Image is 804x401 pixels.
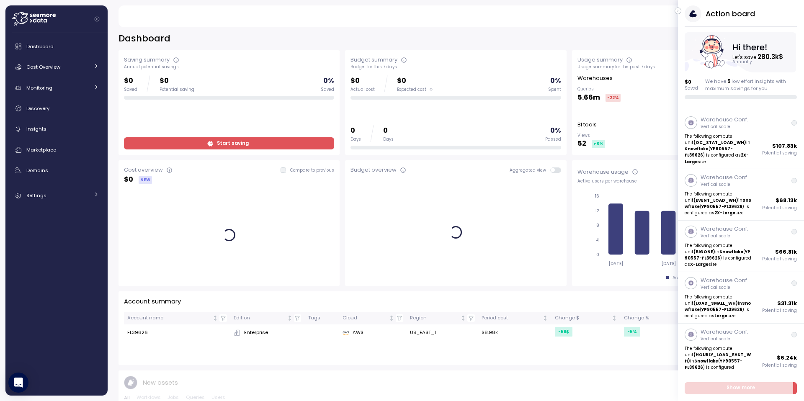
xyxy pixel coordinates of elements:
[212,315,218,321] div: Not sorted
[555,314,611,322] div: Change $
[460,315,466,321] div: Not sorted
[577,74,613,82] p: Warehouses
[685,146,733,158] strong: YP90557-FL39626
[343,329,403,337] div: AWS
[727,78,730,85] span: 5
[685,358,743,370] strong: YP90557-FL39626
[733,59,753,65] text: Annually
[577,133,605,139] p: Views
[287,315,293,321] div: Not sorted
[701,116,748,124] p: Warehouse Conf.
[595,193,599,199] tspan: 16
[577,168,629,176] div: Warehouse usage
[685,133,752,165] p: The following compute unit in ( ) is configured as size
[678,221,804,272] a: Warehouse Conf.Vertical scaleThe following compute unit(BIGONE)inSnowflake(YP90557-FL39626) is co...
[685,242,752,267] p: The following compute unit in ( ) is configured as size
[577,56,623,64] div: Usage summary
[124,64,334,70] div: Annual potential savings
[608,261,623,266] tspan: [DATE]
[685,301,751,312] strong: Snowflake
[763,362,797,368] p: Potential saving
[26,85,52,91] span: Monitoring
[321,87,334,93] div: Saved
[9,38,104,55] a: Dashboard
[624,327,640,337] div: -5 %
[701,173,748,182] p: Warehouse Conf.
[9,121,104,138] a: Insights
[389,315,394,321] div: Not sorted
[548,87,561,93] div: Spent
[308,314,336,322] div: Tags
[705,78,797,92] div: We have low effort insights with maximum savings for you
[510,167,550,173] span: Aggregated view
[160,75,194,87] p: $0
[611,315,617,321] div: Not sorted
[343,314,388,322] div: Cloud
[577,86,621,92] p: Queries
[9,80,104,96] a: Monitoring
[124,312,230,324] th: Account nameNot sorted
[685,191,752,216] p: The following compute unit in ( ) is configured as size
[701,276,748,285] p: Warehouse Conf.
[694,249,716,254] strong: (BIGONE)
[339,312,407,324] th: CloudNot sorted
[694,301,738,306] strong: (LOAD_SMALL_WH)
[124,324,230,341] td: FL39626
[661,261,676,266] tspan: [DATE]
[694,140,747,145] strong: (OC_STAT_LOAD_WH)
[550,75,561,87] p: 0 %
[678,169,804,221] a: Warehouse Conf.Vertical scaleThe following compute unit(EVENT_LOAD_WH)inSnowflake(YP90557-FL39626...
[124,75,137,87] p: $0
[596,223,599,228] tspan: 8
[715,210,736,216] strong: 2X-Large
[124,297,181,306] p: Account summary
[720,249,744,254] strong: Snowflake
[350,75,375,87] p: $0
[9,59,104,75] a: Cost Overview
[26,64,60,70] span: Cost Overview
[124,56,170,64] div: Saving summary
[577,64,788,70] div: Usage summary for the past 7 days
[685,249,751,261] strong: YP90557-FL39626
[350,56,397,64] div: Budget summary
[702,307,743,312] strong: YP90557-FL39626
[550,125,561,136] p: 0 %
[685,146,709,152] strong: Snowflake
[217,138,249,149] span: Start saving
[695,358,719,364] strong: Snowflake
[678,272,804,324] a: Warehouse Conf.Vertical scaleThe following compute unit(LOAD_SMALL_WH)inSnowflake(YP90557-FL39626...
[624,314,681,322] div: Change %
[685,79,698,85] p: $ 0
[350,125,361,136] p: 0
[596,252,599,257] tspan: 0
[577,92,600,103] p: 5.66m
[673,275,699,281] div: Active users
[407,324,478,341] td: US_EAST_1
[26,43,54,50] span: Dashboard
[383,136,394,142] div: Days
[701,233,748,239] p: Vertical scale
[26,167,48,174] span: Domains
[685,345,752,377] p: The following compute unit in ( ) is configured as size
[763,150,797,156] p: Potential saving
[694,198,739,203] strong: (EVENT_LOAD_WH)
[606,94,621,102] div: -22 %
[383,125,394,136] p: 0
[234,314,286,322] div: Edition
[407,312,478,324] th: RegionNot sorted
[715,313,728,319] strong: Large
[621,312,691,324] th: Change %Not sorted
[323,75,334,87] p: 0 %
[124,137,334,149] a: Start saving
[545,136,561,142] div: Passed
[127,314,211,322] div: Account name
[701,285,748,290] p: Vertical scale
[595,208,599,213] tspan: 12
[678,324,804,381] a: Warehouse Conf.Vertical scaleThe following compute unit(HOURLY_LOAD_EAST_WH)inSnowflake(YP90557-F...
[160,87,194,93] div: Potential saving
[685,352,751,364] strong: (HOURLY_LOAD_EAST_WH)
[230,312,305,324] th: EditionNot sorted
[685,152,749,164] strong: 2X-Large
[350,166,397,174] div: Budget overview
[777,354,797,362] p: $ 6.24k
